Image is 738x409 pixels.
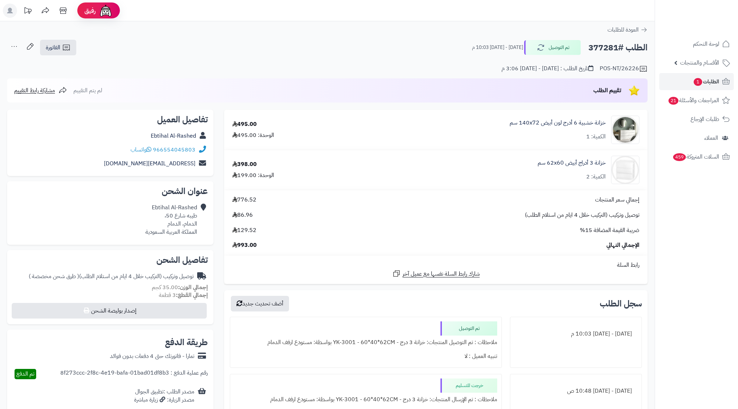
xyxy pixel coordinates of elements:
[690,114,719,124] span: طلبات الإرجاع
[403,270,480,278] span: شارك رابط السلة نفسها مع عميل آخر
[152,283,208,292] small: 35.00 كجم
[440,378,497,393] div: خرجت للتسليم
[704,133,718,143] span: العملاء
[232,226,256,234] span: 129.52
[595,196,639,204] span: إجمالي سعر المنتجات
[607,26,648,34] a: العودة للطلبات
[611,116,639,144] img: 1746709299-1702541934053-68567865785768-1000x1000-90x90.jpg
[165,338,208,347] h2: طريقة الدفع
[40,40,76,55] a: الفاتورة
[29,272,79,281] span: ( طرق شحن مخصصة )
[392,269,480,278] a: شارك رابط السلة نفسها مع عميل آخر
[659,148,734,165] a: السلات المتروكة459
[600,65,648,73] div: POS-NT/26226
[672,153,687,161] span: 459
[232,171,274,179] div: الوحدة: 199.00
[131,145,151,154] a: واتساب
[659,111,734,128] a: طلبات الإرجاع
[659,35,734,52] a: لوحة التحكم
[606,241,639,249] span: الإجمالي النهائي
[501,65,593,73] div: تاريخ الطلب : [DATE] - [DATE] 3:06 م
[588,40,648,55] h2: الطلب #377281
[14,86,67,95] a: مشاركة رابط التقييم
[19,4,37,20] a: تحديثات المنصة
[134,388,194,404] div: مصدر الطلب :تطبيق الجوال
[110,352,194,360] div: تمارا - فاتورتك حتى 4 دفعات بدون فوائد
[232,160,257,168] div: 398.00
[659,129,734,147] a: العملاء
[234,393,497,407] div: ملاحظات : تم الإرسال المنتجات: خزانة 3 درج - YK-3001 - 60*40*62CM بواسطة: مستودع ارفف الدمام
[593,86,621,95] span: تقييم الطلب
[680,58,719,68] span: الأقسام والمنتجات
[538,159,606,167] a: خزانة 3 أدراج أبيض ‎62x60 سم‏
[611,156,639,184] img: 1728889454-%D9%8A%D8%B3%D8%B4%D9%8A-90x90.jpg
[586,133,606,141] div: الكمية: 1
[159,291,208,299] small: 3 قطعة
[227,261,645,269] div: رابط السلة
[151,132,196,140] a: Ebtihal Al-Rashed
[232,120,257,128] div: 495.00
[16,370,34,378] span: تم الدفع
[176,291,208,299] strong: إجمالي القطع:
[690,5,731,20] img: logo-2.png
[693,77,719,87] span: الطلبات
[178,283,208,292] strong: إجمالي الوزن:
[99,4,113,18] img: ai-face.png
[525,211,639,219] span: توصيل وتركيب (التركيب خلال 4 ايام من استلام الطلب)
[607,26,639,34] span: العودة للطلبات
[232,241,257,249] span: 993.00
[659,73,734,90] a: الطلبات1
[84,6,96,15] span: رفيق
[668,95,719,105] span: المراجعات والأسئلة
[232,196,256,204] span: 776.52
[134,396,194,404] div: مصدر الزيارة: زيارة مباشرة
[510,119,606,127] a: خزانة خشبية 6 أدرج لون أبيض 140x72 سم
[12,303,207,319] button: إصدار بوليصة الشحن
[586,173,606,181] div: الكمية: 2
[440,321,497,336] div: تم التوصيل
[524,40,581,55] button: تم التوصيل
[13,187,208,195] h2: عنوان الشحن
[232,131,274,139] div: الوحدة: 495.00
[693,39,719,49] span: لوحة التحكم
[232,211,253,219] span: 86.96
[29,272,194,281] div: توصيل وتركيب (التركيب خلال 4 ايام من استلام الطلب)
[13,115,208,124] h2: تفاصيل العميل
[515,384,637,398] div: [DATE] - [DATE] 10:48 ص
[600,299,642,308] h3: سجل الطلب
[14,86,55,95] span: مشاركة رابط التقييم
[580,226,639,234] span: ضريبة القيمة المضافة 15%
[73,86,102,95] span: لم يتم التقييم
[153,145,195,154] a: 966554045803
[672,152,719,162] span: السلات المتروكة
[659,92,734,109] a: المراجعات والأسئلة21
[472,44,523,51] small: [DATE] - [DATE] 10:03 م
[515,327,637,341] div: [DATE] - [DATE] 10:03 م
[46,43,60,52] span: الفاتورة
[234,336,497,349] div: ملاحظات : تم التوصيل المنتجات: خزانة 3 درج - YK-3001 - 60*40*62CM بواسطة: مستودع ارفف الدمام
[668,96,679,105] span: 21
[145,204,197,236] div: Ebtihal Al-Rashed طيبه شارع 50، الدمام، الدمام المملكة العربية السعودية
[104,159,195,168] a: [EMAIL_ADDRESS][DOMAIN_NAME]
[60,369,208,379] div: رقم عملية الدفع : 8f273ccc-2f8c-4e19-bafa-01bad01df8b3
[231,296,289,311] button: أضف تحديث جديد
[13,256,208,264] h2: تفاصيل الشحن
[693,78,703,86] span: 1
[234,349,497,363] div: تنبيه العميل : لا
